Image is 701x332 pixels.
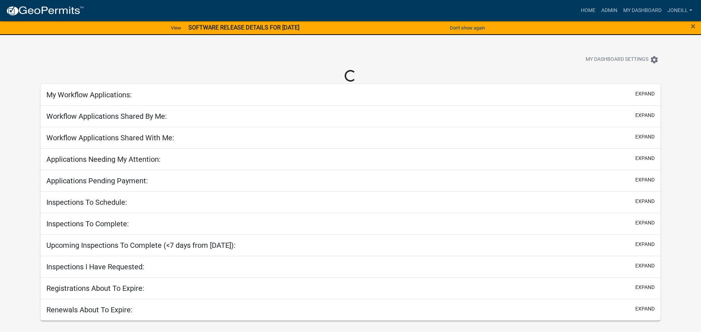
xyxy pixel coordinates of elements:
[580,52,664,67] button: My Dashboard Settingssettings
[46,262,144,271] h5: Inspections I Have Requested:
[46,305,133,314] h5: Renewals About To Expire:
[691,22,696,31] button: Close
[691,21,696,31] span: ×
[635,284,655,291] button: expand
[46,133,174,142] h5: Workflow Applications Shared With Me:
[635,176,655,184] button: expand
[46,241,235,250] h5: Upcoming Inspections To Complete (<7 days from [DATE]):
[46,198,127,207] h5: Inspections To Schedule:
[598,4,620,17] a: Admin
[635,133,655,141] button: expand
[635,112,655,119] button: expand
[635,219,655,227] button: expand
[635,198,655,205] button: expand
[46,155,161,164] h5: Applications Needing My Attention:
[635,262,655,270] button: expand
[635,155,655,162] button: expand
[46,284,144,293] h5: Registrations About To Expire:
[46,176,148,185] h5: Applications Pending Payment:
[664,4,695,17] a: joneill
[635,241,655,248] button: expand
[168,22,184,34] a: View
[46,219,129,228] h5: Inspections To Complete:
[46,112,167,121] h5: Workflow Applications Shared By Me:
[46,90,132,99] h5: My Workflow Applications:
[188,24,299,31] strong: SOFTWARE RELEASE DETAILS FOR [DATE]
[578,4,598,17] a: Home
[447,22,488,34] button: Don't show again
[635,90,655,98] button: expand
[620,4,664,17] a: My Dashboard
[635,305,655,313] button: expand
[586,55,648,64] span: My Dashboard Settings
[650,55,659,64] i: settings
